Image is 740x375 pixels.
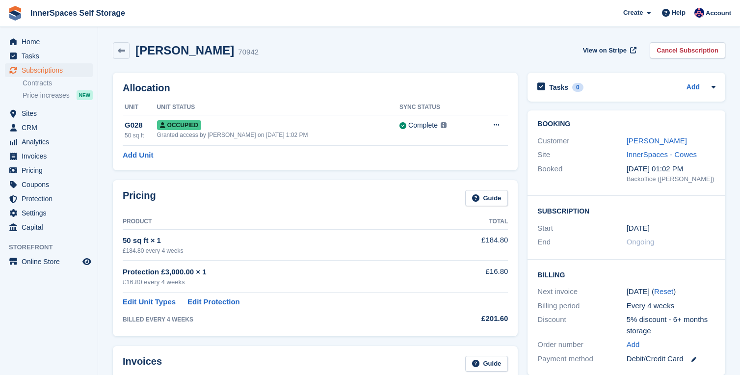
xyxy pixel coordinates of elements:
[537,206,715,215] h2: Subscription
[5,255,93,268] a: menu
[123,82,508,94] h2: Allocation
[22,178,80,191] span: Coupons
[5,107,93,120] a: menu
[537,353,626,365] div: Payment method
[627,300,715,312] div: Every 4 weeks
[5,206,93,220] a: menu
[5,149,93,163] a: menu
[22,255,80,268] span: Online Store
[22,63,80,77] span: Subscriptions
[650,42,725,58] a: Cancel Subscription
[465,356,508,372] a: Guide
[5,35,93,49] a: menu
[5,63,93,77] a: menu
[81,256,93,268] a: Preview store
[627,353,715,365] div: Debit/Credit Card
[8,6,23,21] img: stora-icon-8386f47178a22dfd0bd8f6a31ec36ba5ce8667c1dd55bd0f319d3a0aa187defe.svg
[22,49,80,63] span: Tasks
[23,91,70,100] span: Price increases
[437,229,508,260] td: £184.80
[5,121,93,134] a: menu
[537,223,626,234] div: Start
[399,100,475,115] th: Sync Status
[687,82,700,93] a: Add
[706,8,731,18] span: Account
[537,237,626,248] div: End
[22,135,80,149] span: Analytics
[26,5,129,21] a: InnerSpaces Self Storage
[125,131,157,140] div: 50 sq ft
[157,120,201,130] span: Occupied
[125,120,157,131] div: G028
[537,269,715,279] h2: Billing
[123,190,156,206] h2: Pricing
[157,131,399,139] div: Granted access by [PERSON_NAME] on [DATE] 1:02 PM
[123,246,437,255] div: £184.80 every 4 weeks
[5,49,93,63] a: menu
[23,90,93,101] a: Price increases NEW
[22,121,80,134] span: CRM
[627,150,697,159] a: InnerSpaces - Cowes
[123,267,437,278] div: Protection £3,000.00 × 1
[627,223,650,234] time: 2025-02-28 01:00:00 UTC
[537,314,626,336] div: Discount
[123,315,437,324] div: BILLED EVERY 4 WEEKS
[654,287,673,295] a: Reset
[123,214,437,230] th: Product
[5,192,93,206] a: menu
[437,214,508,230] th: Total
[627,339,640,350] a: Add
[537,163,626,184] div: Booked
[123,356,162,372] h2: Invoices
[537,286,626,297] div: Next invoice
[187,296,240,308] a: Edit Protection
[537,135,626,147] div: Customer
[672,8,686,18] span: Help
[22,149,80,163] span: Invoices
[627,136,687,145] a: [PERSON_NAME]
[5,220,93,234] a: menu
[408,120,438,131] div: Complete
[22,163,80,177] span: Pricing
[123,277,437,287] div: £16.80 every 4 weeks
[583,46,627,55] span: View on Stripe
[537,300,626,312] div: Billing period
[441,122,447,128] img: icon-info-grey-7440780725fd019a000dd9b08b2336e03edf1995a4989e88bcd33f0948082b44.svg
[627,163,715,175] div: [DATE] 01:02 PM
[22,35,80,49] span: Home
[537,339,626,350] div: Order number
[22,220,80,234] span: Capital
[579,42,638,58] a: View on Stripe
[627,286,715,297] div: [DATE] ( )
[5,135,93,149] a: menu
[537,149,626,161] div: Site
[623,8,643,18] span: Create
[5,178,93,191] a: menu
[537,120,715,128] h2: Booking
[437,313,508,324] div: £201.60
[627,238,655,246] span: Ongoing
[123,100,157,115] th: Unit
[23,79,93,88] a: Contracts
[627,314,715,336] div: 5% discount - 6+ months storage
[9,242,98,252] span: Storefront
[123,150,153,161] a: Add Unit
[135,44,234,57] h2: [PERSON_NAME]
[572,83,583,92] div: 0
[22,192,80,206] span: Protection
[465,190,508,206] a: Guide
[22,206,80,220] span: Settings
[627,174,715,184] div: Backoffice ([PERSON_NAME])
[22,107,80,120] span: Sites
[437,261,508,293] td: £16.80
[157,100,399,115] th: Unit Status
[77,90,93,100] div: NEW
[694,8,704,18] img: Dominic Hampson
[549,83,568,92] h2: Tasks
[123,235,437,246] div: 50 sq ft × 1
[5,163,93,177] a: menu
[123,296,176,308] a: Edit Unit Types
[238,47,259,58] div: 70942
